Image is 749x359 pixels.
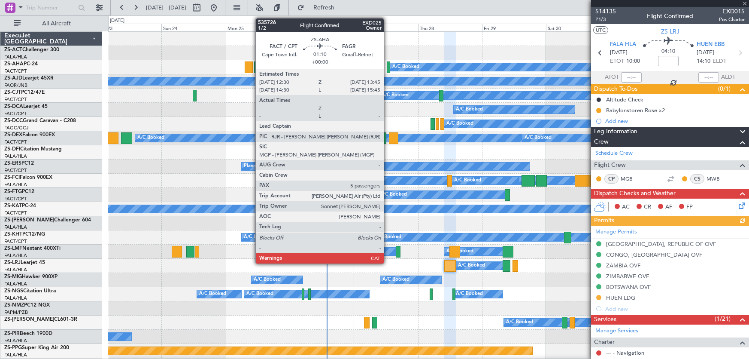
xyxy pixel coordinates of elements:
div: A/C Booked [458,259,485,272]
div: Fri 29 [482,24,546,31]
span: ZS-ERS [4,161,21,166]
a: FACT/CPT [4,210,27,216]
span: Refresh [306,5,342,11]
div: Flight Confirmed [647,12,693,21]
span: ELDT [713,57,726,66]
a: FALA/HLA [4,252,27,259]
span: ZS-DEX [4,132,22,138]
a: MGB [621,175,640,183]
div: Altitude Check [606,96,643,103]
span: ZS-AHA [4,61,24,67]
a: FALA/HLA [4,281,27,287]
a: FACT/CPT [4,139,27,145]
a: ZS-MIGHawker 900XP [4,274,58,279]
span: ZS-MIG [4,274,22,279]
span: ZS-LRJ [661,27,679,36]
span: ZS-AJD [4,76,22,81]
a: FACT/CPT [4,238,27,245]
a: FAOR/JNB [4,82,27,89]
span: AF [665,203,672,212]
span: ZS-PIR [4,331,20,336]
span: Dispatch To-Dos [594,84,637,94]
div: A/C Booked [392,61,419,74]
a: FACT/CPT [4,167,27,174]
div: Wed 27 [354,24,418,31]
div: Add new [605,117,745,125]
div: CP [604,174,619,184]
div: Sat 23 [97,24,161,31]
span: ZS-NGS [4,288,23,294]
div: [DATE] [110,17,124,25]
span: ZS-DCA [4,104,23,109]
a: FACT/CPT [4,96,27,103]
span: ZS-DCC [4,118,23,123]
span: (0/1) [718,84,731,93]
div: A/C Booked [446,117,473,130]
a: ZS-PIRBeech 1900D [4,331,52,336]
div: A/C Booked [254,273,281,286]
span: ZS-LMF [4,246,22,251]
a: FALA/HLA [4,54,27,60]
a: ZS-FCIFalcon 900EX [4,175,52,180]
a: ZS-AHAPC-24 [4,61,38,67]
span: P1/3 [595,16,616,23]
span: FALA HLA [610,40,636,49]
span: ZS-PPG [4,345,22,350]
div: Thu 28 [418,24,482,31]
a: FALA/HLA [4,153,27,160]
a: ZS-NMZPC12 NGX [4,303,50,308]
span: (1/21) [715,314,731,323]
span: ZS-NMZ [4,303,24,308]
div: A/C Booked [454,174,481,187]
a: ZS-KATPC-24 [4,203,36,209]
div: A/C Booked [382,273,409,286]
span: ETOT [610,57,624,66]
span: EXD015 [719,7,745,16]
div: Sat 30 [546,24,610,31]
span: ALDT [721,73,735,82]
a: ZS-LRJLearjet 45 [4,260,45,265]
div: A/C Booked [506,316,533,329]
span: Charter [594,338,615,347]
a: --- - Navigation [606,349,644,356]
a: ZS-ACTChallenger 300 [4,47,59,52]
span: AC [622,203,630,212]
span: ZS-FCI [4,175,20,180]
div: A/C Booked [199,288,226,301]
span: ZS-DFI [4,147,20,152]
span: ZS-KHT [4,232,22,237]
a: MWB [707,175,726,183]
div: A/C Booked [456,288,483,301]
a: FACT/CPT [4,110,27,117]
a: Schedule Crew [595,149,633,158]
a: FACT/CPT [4,68,27,74]
div: Tue 26 [290,24,354,31]
span: Leg Information [594,127,637,137]
span: ZS-KAT [4,203,22,209]
a: FALA/HLA [4,352,27,358]
div: A/C Booked [380,188,407,201]
a: ZS-ERSPC12 [4,161,34,166]
div: A/C Booked [331,245,358,258]
span: 04:10 [661,47,675,56]
span: ZS-ACT [4,47,22,52]
a: ZS-PPGSuper King Air 200 [4,345,69,350]
button: Refresh [293,1,345,15]
input: Trip Number [26,1,76,14]
a: ZS-FTGPC12 [4,189,34,194]
span: FP [686,203,693,212]
a: ZS-CJTPC12/47E [4,90,45,95]
a: ZS-NGSCitation Ultra [4,288,56,294]
a: ZS-DCALearjet 45 [4,104,48,109]
span: 514135 [595,7,616,16]
span: Pos Charter [719,16,745,23]
div: A/C Booked [525,132,552,144]
span: Crew [594,137,609,147]
span: HUEN EBB [697,40,725,49]
div: A/C Booked [374,231,401,244]
span: Services [594,315,616,325]
span: CR [644,203,651,212]
span: ATOT [605,73,619,82]
div: A/C Booked [382,89,409,102]
span: Flight Crew [594,160,626,170]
